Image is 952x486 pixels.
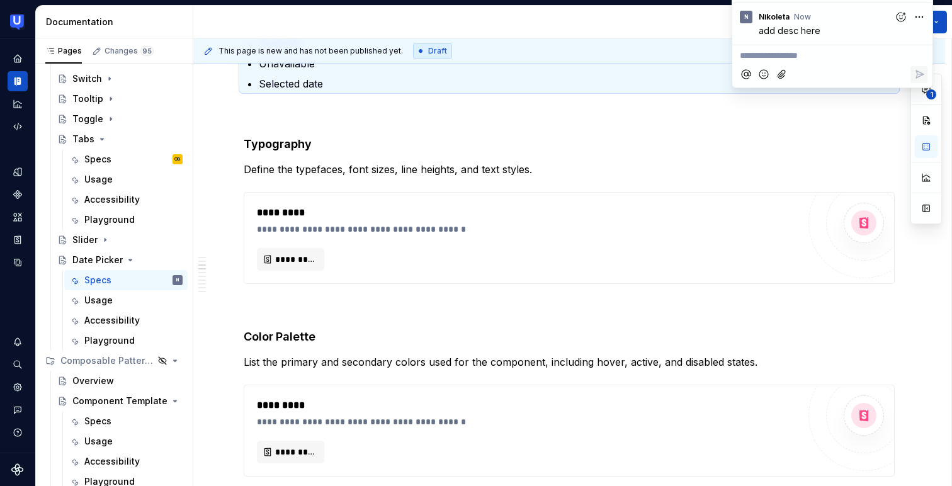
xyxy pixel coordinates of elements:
a: Component Template [52,391,188,411]
div: OB [174,153,181,166]
p: Unavailable [259,56,895,71]
a: Documentation [8,71,28,91]
h4: Typography [244,137,895,152]
span: add desc here [759,25,820,36]
div: Specs [84,153,111,166]
div: Toggle [72,113,103,125]
button: Notifications [8,332,28,352]
div: Accessibility [84,314,140,327]
div: Composable Patterns [40,351,188,371]
p: List the primary and secondary colors used for the component, including hover, active, and disabl... [244,354,895,370]
button: Reply [910,66,927,83]
a: Accessibility [64,189,188,210]
div: Specs [84,415,111,427]
button: Add reaction [892,8,909,25]
div: Usage [84,294,113,307]
div: Accessibility [84,193,140,206]
a: Switch [52,69,188,89]
a: Accessibility [64,451,188,472]
a: Assets [8,207,28,227]
div: Tooltip [72,93,103,105]
button: More [910,8,927,25]
a: Date Picker [52,250,188,270]
a: Code automation [8,116,28,137]
div: Composable Patterns [60,354,154,367]
a: Home [8,48,28,69]
div: N [744,12,749,22]
button: Contact support [8,400,28,420]
a: Playground [64,210,188,230]
div: Slider [72,234,98,246]
a: Tabs [52,129,188,149]
a: Settings [8,377,28,397]
button: Attach files [774,66,791,83]
div: N [176,274,179,286]
div: Usage [84,435,113,448]
a: Toggle [52,109,188,129]
a: Usage [64,431,188,451]
span: Draft [428,46,447,56]
a: Usage [64,290,188,310]
div: Composer editor [737,45,927,62]
p: Selected date [259,76,895,91]
div: Usage [84,173,113,186]
div: Playground [84,334,135,347]
p: Define the typefaces, font sizes, line heights, and text styles. [244,162,895,177]
div: Date Picker [72,254,123,266]
a: Data sources [8,252,28,273]
button: Mention someone [737,66,754,83]
div: Specs [84,274,111,286]
img: 41adf70f-fc1c-4662-8e2d-d2ab9c673b1b.png [10,14,25,30]
div: Overview [72,375,114,387]
div: Pages [45,46,82,56]
a: Tooltip [52,89,188,109]
div: Changes [105,46,154,56]
div: Accessibility [84,455,140,468]
strong: Color Palette [244,330,315,343]
a: Slider [52,230,188,250]
a: Specs [64,411,188,431]
div: Playground [84,213,135,226]
a: Usage [64,169,188,189]
span: 95 [140,46,154,56]
span: This page is new and has not been published yet. [218,46,403,56]
button: Add emoji [756,66,773,83]
div: Switch [72,72,102,85]
a: Playground [64,331,188,351]
svg: Supernova Logo [11,463,24,476]
div: Documentation [46,16,188,28]
a: Accessibility [64,310,188,331]
a: SpecsOB [64,149,188,169]
div: Component Template [72,395,167,407]
a: Components [8,184,28,205]
a: Design tokens [8,162,28,182]
a: SpecsN [64,270,188,290]
a: Overview [52,371,188,391]
button: Search ⌘K [8,354,28,375]
a: Analytics [8,94,28,114]
div: Tabs [72,133,94,145]
a: Storybook stories [8,230,28,250]
span: Nikoleta [759,12,790,22]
